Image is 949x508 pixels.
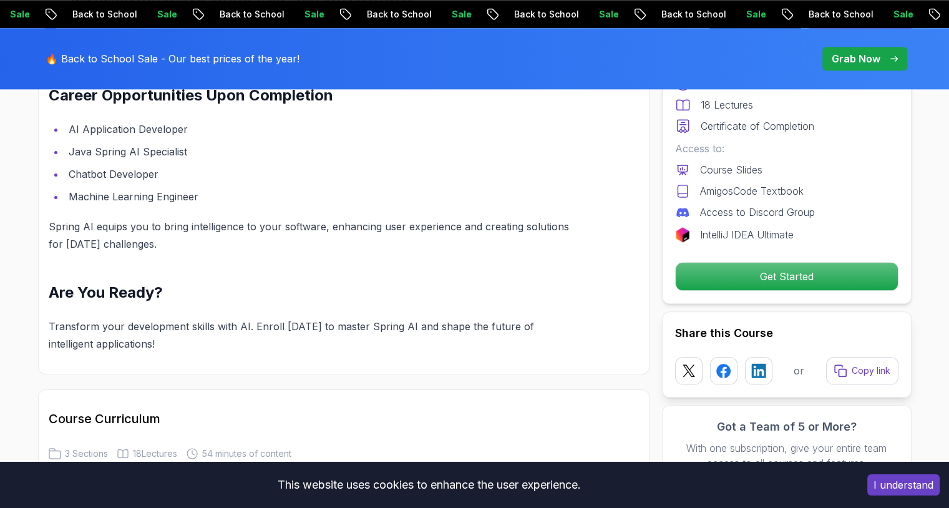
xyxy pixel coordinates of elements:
li: AI Application Developer [65,120,580,138]
h2: Share this Course [675,325,898,342]
p: 🔥 Back to School Sale - Our best prices of the year! [46,51,299,66]
p: AmigosCode Textbook [700,183,804,198]
p: Course Slides [700,162,762,177]
p: Back to School [796,8,880,21]
h3: Got a Team of 5 or More? [675,418,898,436]
span: 18 Lectures [133,447,177,460]
p: Spring AI equips you to bring intelligence to your software, enhancing user experience and creati... [49,218,580,253]
p: Grab Now [832,51,880,66]
li: Chatbot Developer [65,165,580,183]
p: Sale [439,8,479,21]
button: Copy link [826,357,898,384]
h2: Are You Ready? [49,283,580,303]
li: Machine Learning Engineer [65,188,580,205]
p: Back to School [501,8,586,21]
p: Sale [291,8,331,21]
p: Access to Discord Group [700,205,815,220]
p: Back to School [207,8,291,21]
button: Get Started [675,262,898,291]
p: Sale [733,8,773,21]
div: This website uses cookies to enhance the user experience. [9,471,849,499]
button: Accept cookies [867,474,940,496]
img: jetbrains logo [675,227,690,242]
p: 18 Lectures [701,97,753,112]
p: Sale [880,8,920,21]
p: Certificate of Completion [701,119,814,134]
span: 3 Sections [65,447,108,460]
p: IntelliJ IDEA Ultimate [700,227,794,242]
p: or [794,363,804,378]
span: 54 minutes of content [202,447,291,460]
p: With one subscription, give your entire team access to all courses and features. [675,441,898,471]
p: Copy link [852,364,890,377]
p: Access to: [675,141,898,156]
li: Java Spring AI Specialist [65,143,580,160]
p: Back to School [648,8,733,21]
p: Sale [144,8,184,21]
p: Transform your development skills with AI. Enroll [DATE] to master Spring AI and shape the future... [49,318,580,353]
p: Sale [586,8,626,21]
p: Back to School [59,8,144,21]
p: Back to School [354,8,439,21]
h2: Career Opportunities Upon Completion [49,85,580,105]
p: Get Started [676,263,898,290]
h2: Course Curriculum [49,410,639,427]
